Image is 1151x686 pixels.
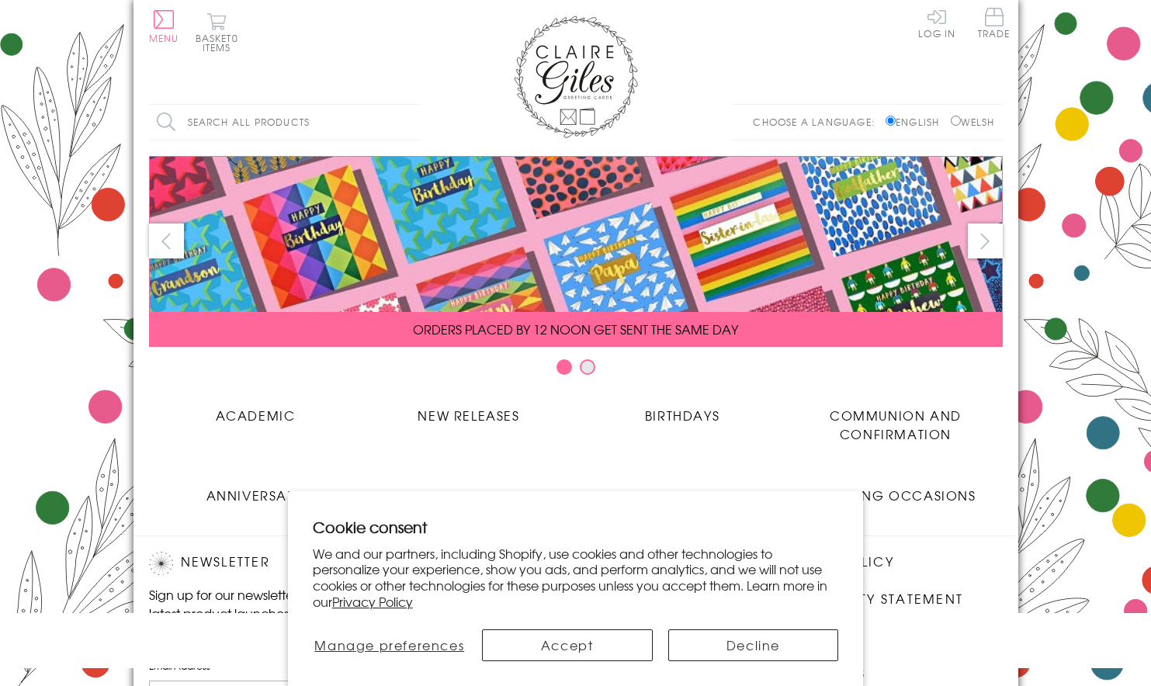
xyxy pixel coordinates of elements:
span: New Releases [418,406,519,424]
span: Age Cards [427,486,511,504]
img: Claire Giles Greetings Cards [514,16,638,138]
button: Carousel Page 1 (Current Slide) [556,359,572,375]
span: Manage preferences [314,636,464,654]
a: Sympathy [576,474,789,504]
button: prev [149,223,184,258]
span: Trade [978,8,1011,38]
button: Decline [668,629,839,661]
button: Carousel Page 2 [580,359,595,375]
button: Menu [149,10,179,43]
a: Birthdays [576,394,789,424]
button: Manage preferences [313,629,466,661]
a: Privacy Policy [332,592,413,611]
label: English [886,115,947,129]
a: Log In [918,8,955,38]
button: Accept [482,629,653,661]
a: Academic [149,394,362,424]
a: Accessibility Statement [770,589,963,610]
input: English [886,116,896,126]
h2: Newsletter [149,552,413,575]
span: Academic [216,406,296,424]
p: We and our partners, including Shopify, use cookies and other technologies to personalize your ex... [313,546,839,610]
span: Wedding Occasions [815,486,976,504]
label: Welsh [951,115,995,129]
span: Birthdays [645,406,719,424]
span: Communion and Confirmation [830,406,962,443]
span: Sympathy [647,486,719,504]
input: Search all products [149,105,421,140]
a: New Releases [362,394,576,424]
div: Carousel Pagination [149,359,1003,383]
button: Basket0 items [196,12,238,52]
a: Anniversary [149,474,362,504]
span: Anniversary [206,486,305,504]
a: Trade [978,8,1011,41]
input: Welsh [951,116,961,126]
button: next [968,223,1003,258]
a: Communion and Confirmation [789,394,1003,443]
input: Search [405,105,421,140]
h2: Cookie consent [313,516,839,538]
span: Menu [149,31,179,45]
p: Choose a language: [753,115,882,129]
p: Sign up for our newsletter to receive the latest product launches, news and offers directly to yo... [149,585,413,641]
span: 0 items [203,31,238,54]
span: ORDERS PLACED BY 12 NOON GET SENT THE SAME DAY [413,320,738,338]
a: Wedding Occasions [789,474,1003,504]
a: Age Cards [362,474,576,504]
